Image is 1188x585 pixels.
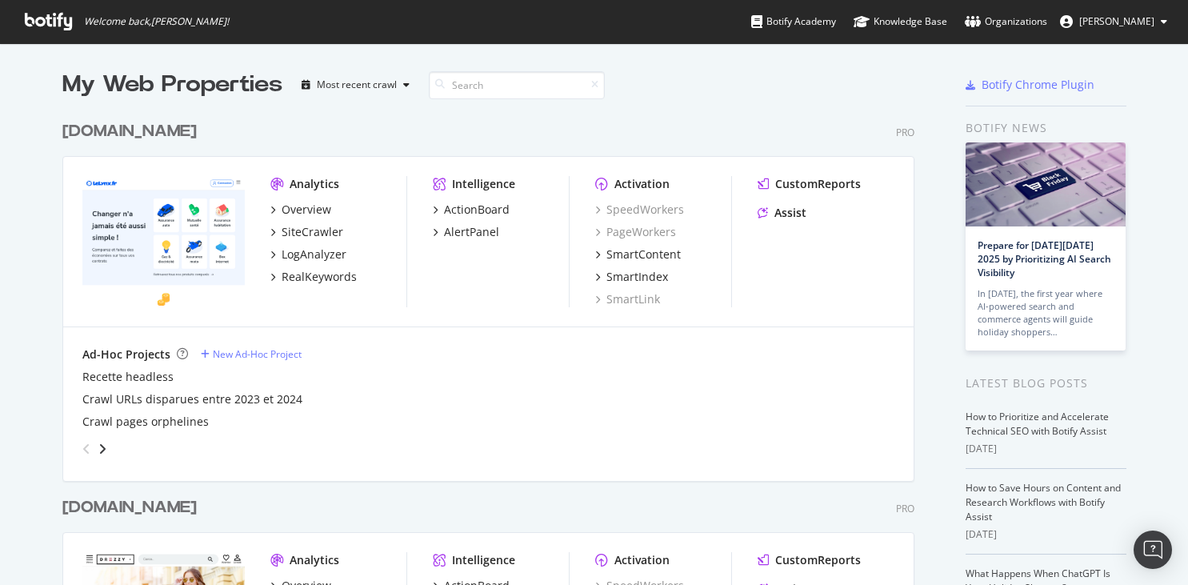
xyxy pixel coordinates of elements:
div: AlertPanel [444,224,499,240]
img: Prepare for Black Friday 2025 by Prioritizing AI Search Visibility [966,142,1126,226]
div: Pro [896,502,914,515]
span: Welcome back, [PERSON_NAME] ! [84,15,229,28]
div: Organizations [965,14,1047,30]
div: Ad-Hoc Projects [82,347,170,363]
div: angle-left [76,436,97,462]
a: SiteCrawler [270,224,343,240]
div: [DOMAIN_NAME] [62,496,197,519]
div: Latest Blog Posts [966,375,1126,392]
div: [DOMAIN_NAME] [62,120,197,143]
div: SiteCrawler [282,224,343,240]
div: SmartIndex [606,269,668,285]
div: Knowledge Base [854,14,947,30]
a: LogAnalyzer [270,246,346,262]
div: My Web Properties [62,69,282,101]
a: Assist [758,205,806,221]
a: New Ad-Hoc Project [201,347,302,361]
div: Intelligence [452,176,515,192]
div: Botify news [966,119,1126,137]
a: AlertPanel [433,224,499,240]
a: SmartLink [595,291,660,307]
a: ActionBoard [433,202,510,218]
div: CustomReports [775,176,861,192]
div: SmartContent [606,246,681,262]
a: Overview [270,202,331,218]
div: LogAnalyzer [282,246,346,262]
div: Open Intercom Messenger [1134,531,1172,569]
div: New Ad-Hoc Project [213,347,302,361]
a: Recette headless [82,369,174,385]
a: Prepare for [DATE][DATE] 2025 by Prioritizing AI Search Visibility [978,238,1111,279]
div: Botify Chrome Plugin [982,77,1094,93]
a: Crawl URLs disparues entre 2023 et 2024 [82,391,302,407]
div: Pro [896,126,914,139]
a: How to Prioritize and Accelerate Technical SEO with Botify Assist [966,410,1109,438]
input: Search [429,71,605,99]
div: ActionBoard [444,202,510,218]
div: CustomReports [775,552,861,568]
div: Activation [614,176,670,192]
a: CustomReports [758,552,861,568]
a: SmartContent [595,246,681,262]
img: lelynx.fr [82,176,245,306]
div: Overview [282,202,331,218]
a: [DOMAIN_NAME] [62,120,203,143]
a: Crawl pages orphelines [82,414,209,430]
a: Botify Chrome Plugin [966,77,1094,93]
a: RealKeywords [270,269,357,285]
a: [DOMAIN_NAME] [62,496,203,519]
div: Most recent crawl [317,80,397,90]
div: RealKeywords [282,269,357,285]
a: PageWorkers [595,224,676,240]
button: [PERSON_NAME] [1047,9,1180,34]
div: [DATE] [966,527,1126,542]
div: [DATE] [966,442,1126,456]
div: Assist [774,205,806,221]
button: Most recent crawl [295,72,416,98]
div: Intelligence [452,552,515,568]
a: How to Save Hours on Content and Research Workflows with Botify Assist [966,481,1121,523]
div: Activation [614,552,670,568]
div: Analytics [290,176,339,192]
span: Gianluca Mileo [1079,14,1154,28]
div: Botify Academy [751,14,836,30]
a: SpeedWorkers [595,202,684,218]
div: angle-right [97,441,108,457]
a: CustomReports [758,176,861,192]
div: In [DATE], the first year where AI-powered search and commerce agents will guide holiday shoppers… [978,287,1114,339]
div: Analytics [290,552,339,568]
a: SmartIndex [595,269,668,285]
